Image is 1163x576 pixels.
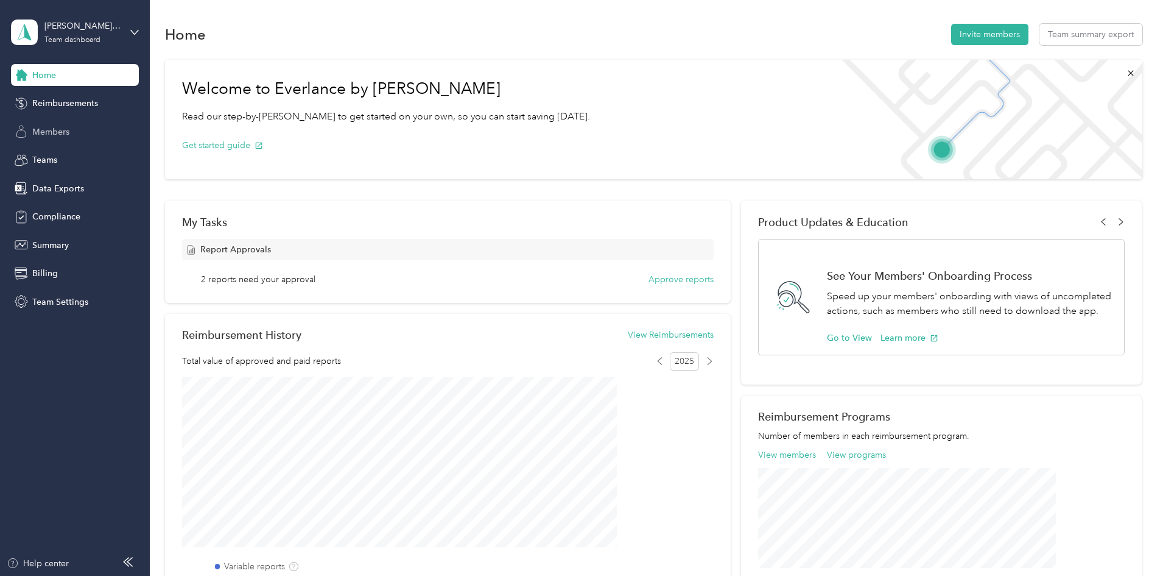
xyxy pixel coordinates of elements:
span: 2 reports need your approval [201,273,315,286]
iframe: Everlance-gr Chat Button Frame [1095,508,1163,576]
span: Billing [32,267,58,280]
span: 2025 [670,352,699,371]
span: Data Exports [32,182,84,195]
span: Summary [32,239,69,252]
button: View members [758,449,816,461]
h2: Reimbursement History [182,329,301,341]
h2: Reimbursement Programs [758,410,1125,423]
span: Compliance [32,210,80,223]
p: Speed up your members' onboarding with views of uncompleted actions, such as members who still ne... [827,289,1111,319]
h1: See Your Members' Onboarding Process [827,269,1111,282]
div: My Tasks [182,216,714,229]
label: Variable reports [224,560,285,573]
button: Team summary export [1039,24,1142,45]
button: Approve reports [648,273,714,286]
p: Read our step-by-[PERSON_NAME] to get started on your own, so you can start saving [DATE]. [182,109,590,124]
span: Home [32,69,56,82]
button: Get started guide [182,139,263,152]
h1: Welcome to Everlance by [PERSON_NAME] [182,79,590,99]
span: Reimbursements [32,97,98,110]
button: Help center [7,557,69,570]
span: Members [32,126,69,138]
button: Learn more [880,332,938,344]
div: Team dashboard [44,37,100,44]
div: [PERSON_NAME] Care [44,20,121,32]
span: Total value of approved and paid reports [182,355,341,368]
button: Go to View [827,332,872,344]
span: Report Approvals [200,243,271,256]
button: View Reimbursements [628,329,714,341]
button: Invite members [951,24,1028,45]
button: View programs [827,449,886,461]
h1: Home [165,28,206,41]
p: Number of members in each reimbursement program. [758,430,1125,443]
span: Product Updates & Education [758,216,908,229]
img: Welcome to everlance [829,60,1142,179]
span: Teams [32,154,57,166]
span: Team Settings [32,296,88,308]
